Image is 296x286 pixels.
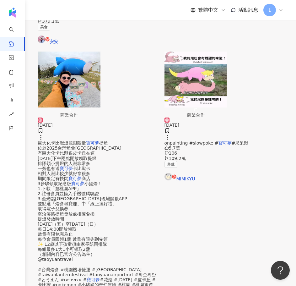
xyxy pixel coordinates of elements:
div: 379.1萬 [38,19,157,24]
mark: 寶可夢 [218,140,232,146]
a: KOL Avatar安安 [38,36,157,44]
span: #呆呆獸 [232,140,249,146]
span: 巨大化卡比獸燈籠跟限量 [38,140,86,146]
span: 1 [268,7,271,14]
span: 卡比獸卡 相對人潮比較少就好拿很多 期間限定有快閃 [38,166,90,181]
span: 繁體中文 [198,7,218,14]
span: 小提燈！ 1.下載「遊桃園APP」 2.註冊會員並輸入手機號碼驗證 3.至光臨[GEOGRAPHIC_DATA]現場開啟APP 並點選「燈會尋寶趣」中「線上換好禮」 取得電子兌換券 至洽溪路提燈... [38,181,156,282]
span: rise [9,108,14,122]
div: 5.7萬 [164,146,284,151]
button: 商業合作 [38,52,100,118]
div: 商業合作 [38,113,100,118]
a: search [9,23,21,47]
span: 遊戲 [164,161,177,168]
mark: 寶可夢 [86,140,99,146]
div: 109.2萬 [164,156,284,161]
div: [DATE] [38,123,157,128]
img: KOL Avatar [164,173,172,180]
mark: 寶可夢 [60,166,73,171]
div: 106 [164,151,284,156]
img: post-image [164,52,227,107]
mark: 寶可夢 [87,277,100,282]
mark: 寶可夢 [71,181,84,186]
button: 商業合作 [164,52,227,118]
mark: 寶可夢 [68,176,82,181]
span: 活動訊息 [238,7,258,13]
img: KOL Avatar [38,36,45,43]
div: 商業合作 [164,113,227,118]
span: 提燈 位於2025台灣燈會[GEOGRAPHIC_DATA] 有巨大化卡比獸跟皮卡丘在這 [DATE]下午兩點開放領取提燈 排隊領小提燈的人潮非常多 一旁也有送 [38,140,121,171]
span: onpainting #slowpoke # [164,140,218,146]
span: 商店 3步驟領取紀念版 [38,176,90,186]
a: KOL AvatarMIMIKYU [164,173,284,181]
img: post-image [38,52,100,107]
iframe: Help Scout Beacon - Open [271,261,290,280]
div: [DATE] [164,123,284,128]
span: 美食 [38,24,50,30]
img: logo icon [8,8,18,18]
